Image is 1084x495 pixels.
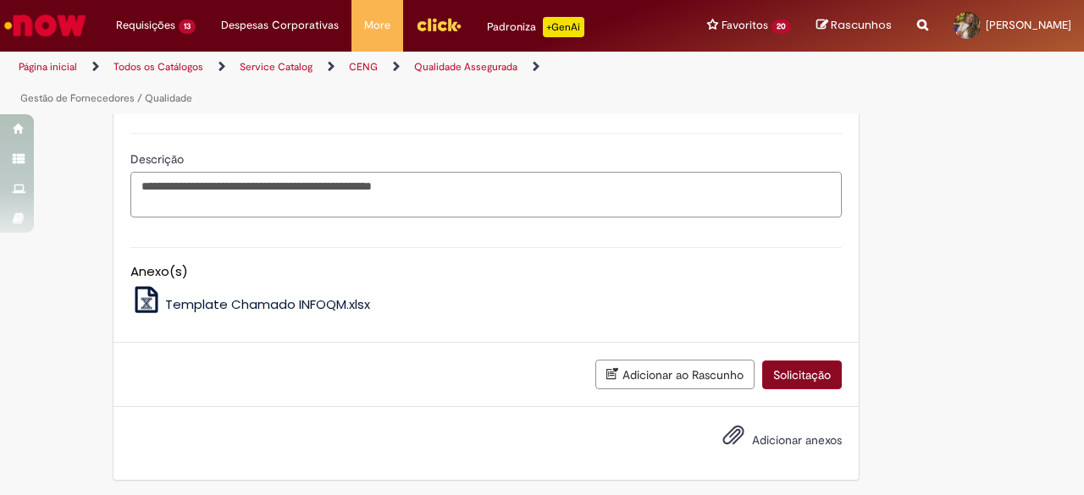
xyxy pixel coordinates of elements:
a: Todos os Catálogos [113,60,203,74]
span: 13 [179,19,196,34]
img: click_logo_yellow_360x200.png [416,12,462,37]
span: Favoritos [722,17,768,34]
a: Página inicial [19,60,77,74]
span: [PERSON_NAME] [986,18,1071,32]
a: CENG [349,60,378,74]
span: Requisições [116,17,175,34]
img: ServiceNow [2,8,89,42]
span: Descrição [130,151,187,167]
div: Padroniza [487,17,584,37]
span: Rascunhos [831,17,892,33]
button: Adicionar ao Rascunho [595,360,755,389]
span: Template Chamado INFOQM.xlsx [165,295,370,313]
a: Service Catalog [240,60,312,74]
a: Template Chamado INFOQM.xlsx [130,295,371,313]
span: Adicionar anexos [752,432,842,448]
span: More [364,17,390,34]
h5: Anexo(s) [130,265,842,279]
span: Despesas Corporativas [221,17,339,34]
textarea: Descrição [130,172,842,217]
button: Adicionar anexos [718,420,749,459]
a: Gestão de Fornecedores / Qualidade [20,91,192,105]
p: +GenAi [543,17,584,37]
button: Solicitação [762,360,842,389]
a: Rascunhos [816,18,892,34]
a: Qualidade Assegurada [414,60,517,74]
ul: Trilhas de página [13,52,710,114]
span: 20 [772,19,791,34]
